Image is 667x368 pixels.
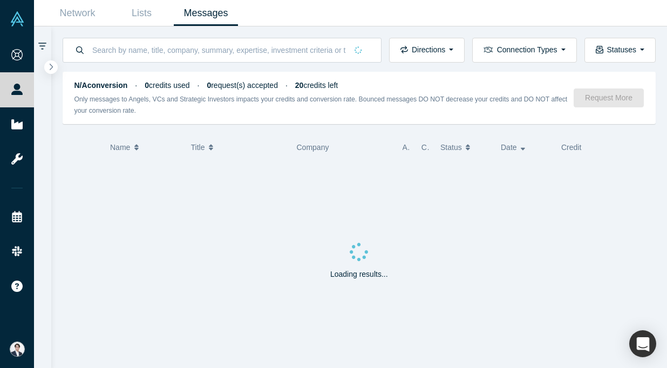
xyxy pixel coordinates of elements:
[501,136,550,159] button: Date
[10,342,25,357] img: Eisuke Shimizu's Account
[74,96,568,114] small: Only messages to Angels, VCs and Strategic Investors impacts your credits and conversion rate. Bo...
[198,81,200,90] span: ·
[110,1,174,26] a: Lists
[191,136,205,159] span: Title
[501,136,517,159] span: Date
[421,143,478,152] span: Connection Type
[440,136,462,159] span: Status
[135,81,137,90] span: ·
[330,269,388,280] p: Loading results...
[174,1,238,26] a: Messages
[295,81,304,90] strong: 20
[472,38,576,63] button: Connection Types
[561,143,581,152] span: Credit
[191,136,285,159] button: Title
[74,81,128,90] strong: N/A conversion
[110,136,180,159] button: Name
[389,38,465,63] button: Directions
[91,37,347,63] input: Search by name, title, company, summary, expertise, investment criteria or topics of focus
[295,81,338,90] span: credits left
[10,11,25,26] img: Alchemist Vault Logo
[403,143,453,152] span: Alchemist Role
[45,1,110,26] a: Network
[285,81,288,90] span: ·
[207,81,278,90] span: request(s) accepted
[440,136,489,159] button: Status
[145,81,149,90] strong: 0
[584,38,656,63] button: Statuses
[207,81,211,90] strong: 0
[145,81,189,90] span: credits used
[110,136,130,159] span: Name
[297,143,329,152] span: Company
